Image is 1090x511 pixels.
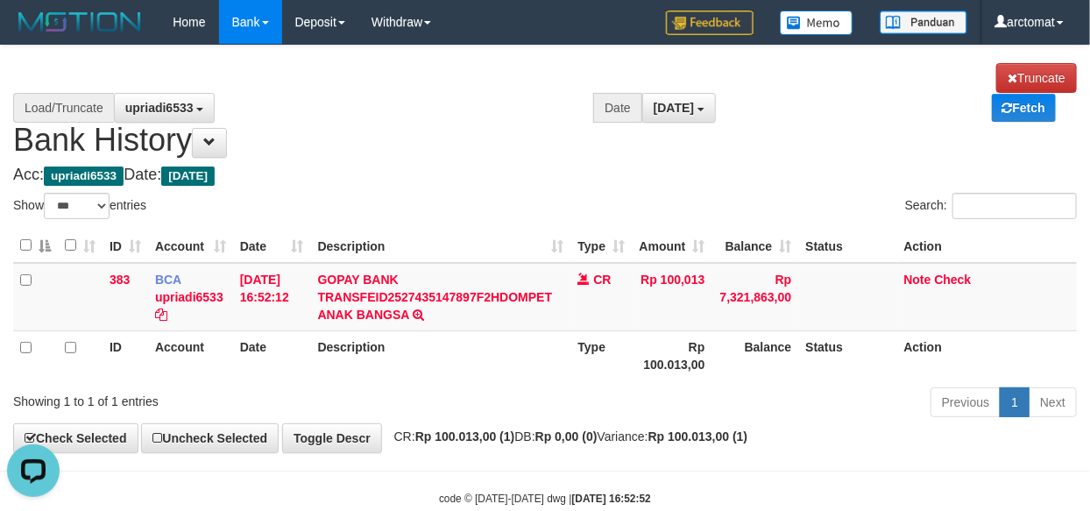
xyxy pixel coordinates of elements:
[905,193,1077,219] label: Search:
[282,423,382,453] a: Toggle Descr
[13,423,138,453] a: Check Selected
[13,9,146,35] img: MOTION_logo.png
[880,11,967,34] img: panduan.png
[13,63,1077,158] h1: Bank History
[712,229,799,263] th: Balance: activate to sort column ascending
[148,229,233,263] th: Account: activate to sort column ascending
[44,193,110,219] select: Showentries
[58,229,103,263] th: : activate to sort column ascending
[666,11,754,35] img: Feedback.jpg
[148,330,233,380] th: Account
[13,386,441,410] div: Showing 1 to 1 of 1 entries
[780,11,853,35] img: Button%20Memo.svg
[654,101,694,115] span: [DATE]
[712,330,799,380] th: Balance
[110,273,130,287] span: 383
[44,167,124,186] span: upriadi6533
[648,429,748,444] strong: Rp 100.013,00 (1)
[318,273,553,322] a: GOPAY BANK TRANSFEID2527435147897F2HDOMPET ANAK BANGSA
[571,330,633,380] th: Type
[633,263,712,331] td: Rp 100,013
[233,263,311,331] td: [DATE] 16:52:12
[311,330,571,380] th: Description
[633,229,712,263] th: Amount: activate to sort column ascending
[931,387,1001,417] a: Previous
[1029,387,1077,417] a: Next
[642,93,716,123] button: [DATE]
[103,229,148,263] th: ID: activate to sort column ascending
[13,167,1077,184] h4: Acc: Date:
[439,493,651,505] small: code © [DATE]-[DATE] dwg |
[155,308,167,322] a: Copy upriadi6533 to clipboard
[233,330,311,380] th: Date
[712,263,799,331] td: Rp 7,321,863,00
[897,229,1077,263] th: Action
[798,229,896,263] th: Status
[535,429,598,444] strong: Rp 0,00 (0)
[311,229,571,263] th: Description: activate to sort column ascending
[233,229,311,263] th: Date: activate to sort column ascending
[1000,387,1030,417] a: 1
[155,273,181,287] span: BCA
[935,273,972,287] a: Check
[13,229,58,263] th: : activate to sort column descending
[798,330,896,380] th: Status
[103,330,148,380] th: ID
[13,193,146,219] label: Show entries
[161,167,215,186] span: [DATE]
[386,429,748,444] span: CR: DB: Variance:
[952,193,1077,219] input: Search:
[141,423,279,453] a: Uncheck Selected
[415,429,515,444] strong: Rp 100.013,00 (1)
[593,93,642,123] div: Date
[992,94,1056,122] a: Fetch
[7,7,60,60] button: Open LiveChat chat widget
[593,273,611,287] span: CR
[155,290,223,304] a: upriadi6533
[996,63,1077,93] a: Truncate
[572,493,651,505] strong: [DATE] 16:52:52
[571,229,633,263] th: Type: activate to sort column ascending
[114,93,216,123] button: upriadi6533
[125,101,194,115] span: upriadi6533
[633,330,712,380] th: Rp 100.013,00
[904,273,931,287] a: Note
[897,330,1077,380] th: Action
[13,93,114,123] div: Load/Truncate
